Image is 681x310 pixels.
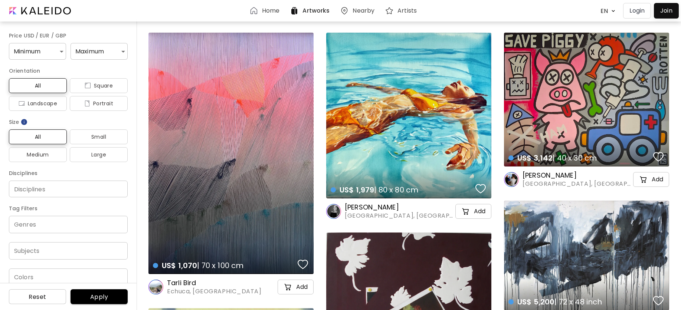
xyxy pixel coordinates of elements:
h5: Add [652,176,663,183]
h6: Disciplines [9,169,128,178]
a: Artworks [290,6,333,15]
h6: Home [262,8,279,14]
span: Small [76,132,122,141]
h6: Tarli Bird [167,278,261,287]
a: Join [654,3,679,19]
h6: Orientation [9,66,128,75]
button: Large [70,147,128,162]
span: US$ 3,142 [517,153,553,163]
h6: Nearby [353,8,374,14]
span: [GEOGRAPHIC_DATA], [GEOGRAPHIC_DATA] [345,212,454,220]
img: cart-icon [639,175,648,184]
button: favorites [296,257,310,272]
button: iconSquare [70,78,128,93]
button: Login [623,3,651,19]
div: Maximum [71,43,128,60]
a: US$ 1,070| 70 x 100 cmfavoriteshttps://cdn.kaleido.art/CDN/Artwork/175147/Primary/medium.webp?upd... [148,33,314,274]
a: US$ 1,979| 80 x 80 cmfavoriteshttps://cdn.kaleido.art/CDN/Artwork/172750/Primary/medium.webp?upda... [326,33,491,198]
span: All [15,81,61,90]
button: All [9,78,67,93]
h5: Add [296,283,308,291]
button: cart-iconAdd [633,172,669,187]
span: US$ 1,979 [340,185,374,195]
img: cart-icon [461,207,470,216]
a: [PERSON_NAME][GEOGRAPHIC_DATA], [GEOGRAPHIC_DATA]cart-iconAdd [326,203,491,220]
a: Home [249,6,282,15]
span: [GEOGRAPHIC_DATA], [GEOGRAPHIC_DATA] [523,180,632,188]
h6: Artists [397,8,417,14]
h4: | 70 x 100 cm [153,261,295,270]
img: arrow down [609,7,617,14]
button: Reset [9,289,66,304]
div: EN [597,4,609,17]
img: cart-icon [284,283,292,291]
h6: [PERSON_NAME] [523,171,632,180]
h6: Price USD / EUR / GBP [9,31,128,40]
p: Login [629,6,645,15]
h6: Size [9,118,128,126]
span: All [15,132,61,141]
span: Medium [15,150,61,159]
span: Square [76,81,122,90]
button: favorites [651,293,665,308]
span: Large [76,150,122,159]
button: iconLandscape [9,96,67,111]
button: Small [70,129,128,144]
span: Reset [15,293,60,301]
span: Echuca, [GEOGRAPHIC_DATA] [167,287,261,296]
h5: Add [474,208,485,215]
a: [PERSON_NAME][GEOGRAPHIC_DATA], [GEOGRAPHIC_DATA]cart-iconAdd [504,171,669,188]
span: Landscape [15,99,61,108]
span: US$ 1,070 [162,260,197,271]
img: icon [84,100,90,106]
span: Portrait [76,99,122,108]
div: Minimum [9,43,66,60]
a: Login [623,3,654,19]
img: info [20,118,28,126]
img: icon [19,100,25,106]
button: Medium [9,147,67,162]
a: Tarli BirdEchuca, [GEOGRAPHIC_DATA]cart-iconAdd [148,278,314,296]
a: Artists [385,6,420,15]
button: iconPortrait [70,96,128,111]
button: favorites [651,149,665,164]
button: All [9,129,67,144]
button: favorites [474,181,488,196]
button: Apply [71,289,128,304]
h4: | 72 x 48 inch [508,297,651,307]
h6: Artworks [302,8,330,14]
button: cart-iconAdd [278,280,314,294]
h6: Tag Filters [9,204,128,213]
h4: | 80 x 80 cm [331,185,473,195]
span: US$ 5,200 [517,297,554,307]
a: Nearby [340,6,377,15]
h6: [PERSON_NAME] [345,203,454,212]
img: icon [85,83,91,89]
span: Apply [76,293,122,301]
a: US$ 3,142| 40 x 30 cmfavoriteshttps://cdn.kaleido.art/CDN/Artwork/175584/Primary/medium.webp?upda... [504,33,669,166]
button: cart-iconAdd [455,204,491,219]
h4: | 40 x 30 cm [508,153,651,163]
